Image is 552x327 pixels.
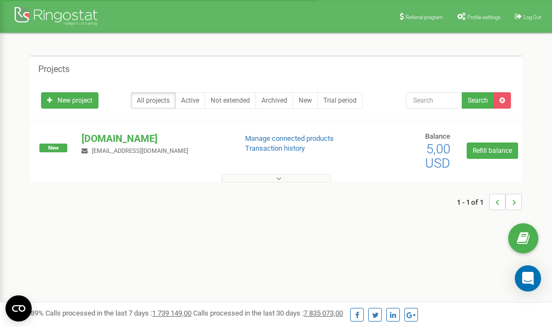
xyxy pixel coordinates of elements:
[152,309,191,317] u: 1 739 149,00
[406,92,462,109] input: Search
[524,14,541,20] span: Log Out
[317,92,363,109] a: Trial period
[5,295,32,322] button: Open CMP widget
[304,309,343,317] u: 7 835 073,00
[92,147,188,154] span: [EMAIL_ADDRESS][DOMAIN_NAME]
[38,64,69,74] h5: Projects
[131,92,176,109] a: All projects
[457,183,522,221] nav: ...
[425,132,450,140] span: Balance
[39,144,67,152] span: New
[467,14,501,20] span: Profile settings
[175,92,205,109] a: Active
[82,132,227,146] p: [DOMAIN_NAME]
[193,309,343,317] span: Calls processed in the last 30 days :
[41,92,98,109] a: New project
[425,141,450,171] span: 5,00 USD
[515,265,541,292] div: Open Intercom Messenger
[462,92,494,109] button: Search
[457,194,489,210] span: 1 - 1 of 1
[45,309,191,317] span: Calls processed in the last 7 days :
[467,142,518,159] a: Refill balance
[205,92,256,109] a: Not extended
[293,92,318,109] a: New
[245,134,334,142] a: Manage connected products
[245,144,305,152] a: Transaction history
[405,14,443,20] span: Referral program
[255,92,293,109] a: Archived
